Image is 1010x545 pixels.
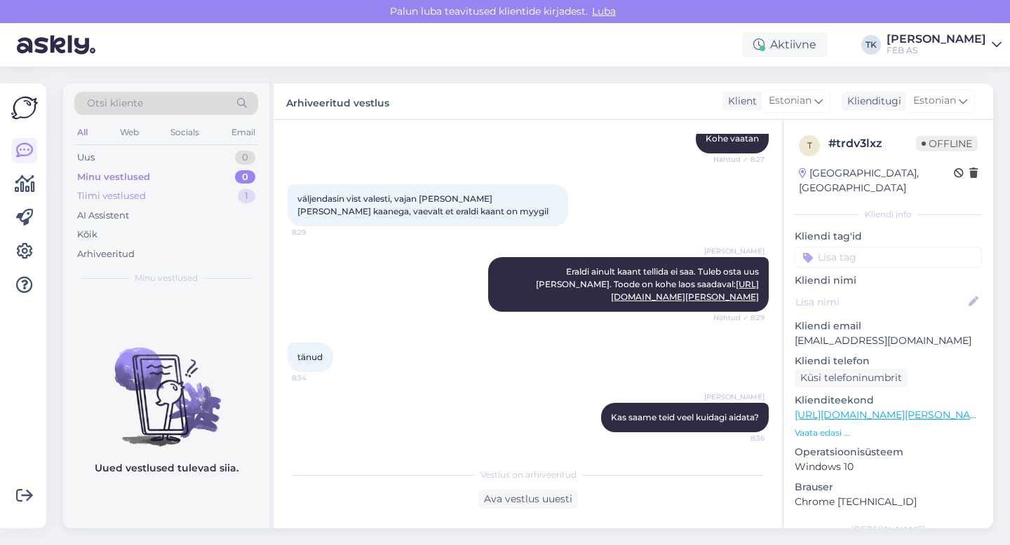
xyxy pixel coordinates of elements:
[795,393,982,408] p: Klienditeekond
[795,427,982,439] p: Vaata edasi ...
[712,312,765,323] span: Nähtud ✓ 8:29
[742,32,828,57] div: Aktiivne
[77,151,95,165] div: Uus
[769,93,812,109] span: Estonian
[795,229,982,244] p: Kliendi tag'id
[480,469,577,481] span: Vestlus on arhiveeritud
[77,170,150,184] div: Minu vestlused
[795,354,982,368] p: Kliendi telefon
[704,246,765,256] span: [PERSON_NAME]
[795,480,982,495] p: Brauser
[77,189,146,203] div: Tiimi vestlused
[795,523,982,536] div: [PERSON_NAME]
[235,151,255,165] div: 0
[916,136,978,151] span: Offline
[799,166,954,195] div: [GEOGRAPHIC_DATA], [GEOGRAPHIC_DATA]
[63,322,269,448] img: No chats
[795,319,982,333] p: Kliendi email
[238,189,255,203] div: 1
[235,170,255,184] div: 0
[795,408,988,421] a: [URL][DOMAIN_NAME][PERSON_NAME]
[611,412,759,422] span: Kas saame teid veel kuidagi aidata?
[795,294,966,310] input: Lisa nimi
[842,94,901,109] div: Klienditugi
[117,123,142,142] div: Web
[168,123,202,142] div: Socials
[795,333,982,348] p: [EMAIL_ADDRESS][DOMAIN_NAME]
[77,209,129,223] div: AI Assistent
[588,5,620,18] span: Luba
[95,461,238,476] p: Uued vestlused tulevad siia.
[704,392,765,402] span: [PERSON_NAME]
[887,34,1002,56] a: [PERSON_NAME]FEB AS
[229,123,258,142] div: Email
[913,93,956,109] span: Estonian
[297,352,323,362] span: tänud
[286,92,389,111] label: Arhiveeritud vestlus
[11,95,38,121] img: Askly Logo
[722,94,757,109] div: Klient
[861,35,881,55] div: TK
[536,266,761,302] span: Eraldi ainult kaant tellida ei saa. Tuleb osta uus [PERSON_NAME]. Toode on kohe laos saadaval:
[795,460,982,474] p: Windows 10
[135,272,198,284] span: Minu vestlused
[807,140,812,151] span: t
[77,247,135,261] div: Arhiveeritud
[795,208,982,221] div: Kliendi info
[828,135,916,152] div: # trdv3lxz
[795,368,908,387] div: Küsi telefoninumbrit
[292,227,344,237] span: 8:29
[712,433,765,443] span: 8:36
[795,495,982,509] p: Chrome [TECHNICAL_ID]
[712,154,765,165] span: Nähtud ✓ 8:27
[887,34,986,45] div: [PERSON_NAME]
[795,247,982,268] input: Lisa tag
[706,133,759,144] span: Kohe vaatan
[478,490,578,509] div: Ava vestlus uuesti
[77,228,97,242] div: Kõik
[292,373,344,383] span: 8:34
[887,45,986,56] div: FEB AS
[795,273,982,288] p: Kliendi nimi
[74,123,90,142] div: All
[795,445,982,460] p: Operatsioonisüsteem
[87,96,143,111] span: Otsi kliente
[297,193,548,216] span: väljendasin vist valesti, vajan [PERSON_NAME] [PERSON_NAME] kaanega, vaevalt et eraldi kaant on m...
